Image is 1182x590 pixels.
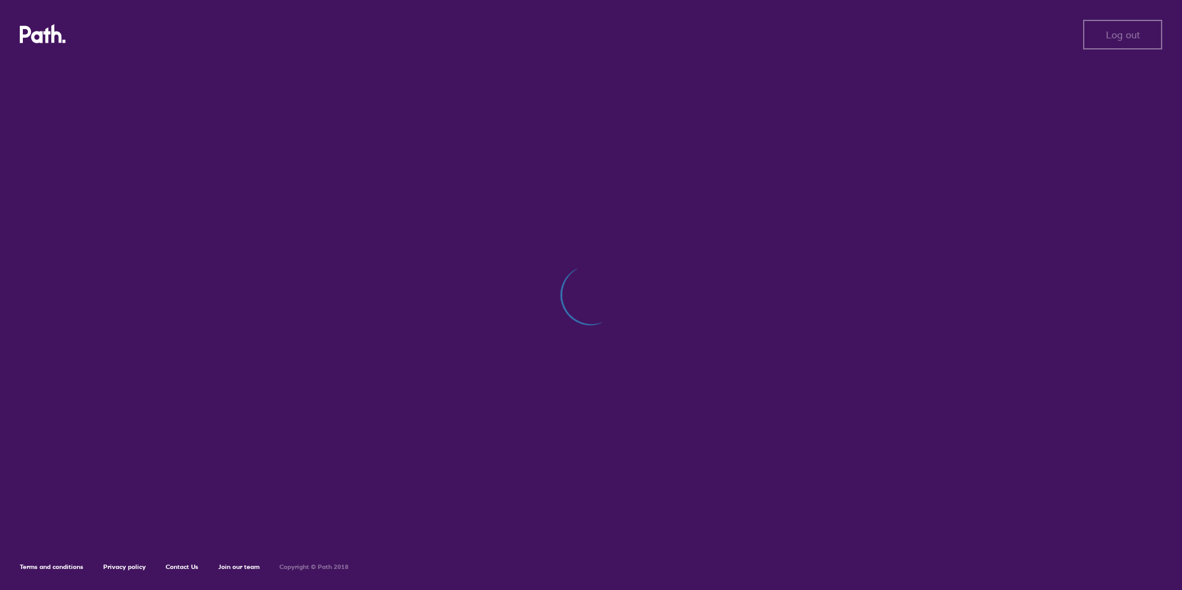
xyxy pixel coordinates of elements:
span: Log out [1106,29,1140,40]
h6: Copyright © Path 2018 [279,563,349,571]
a: Join our team [218,563,260,571]
a: Contact Us [166,563,198,571]
a: Privacy policy [103,563,146,571]
a: Terms and conditions [20,563,83,571]
button: Log out [1083,20,1162,49]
